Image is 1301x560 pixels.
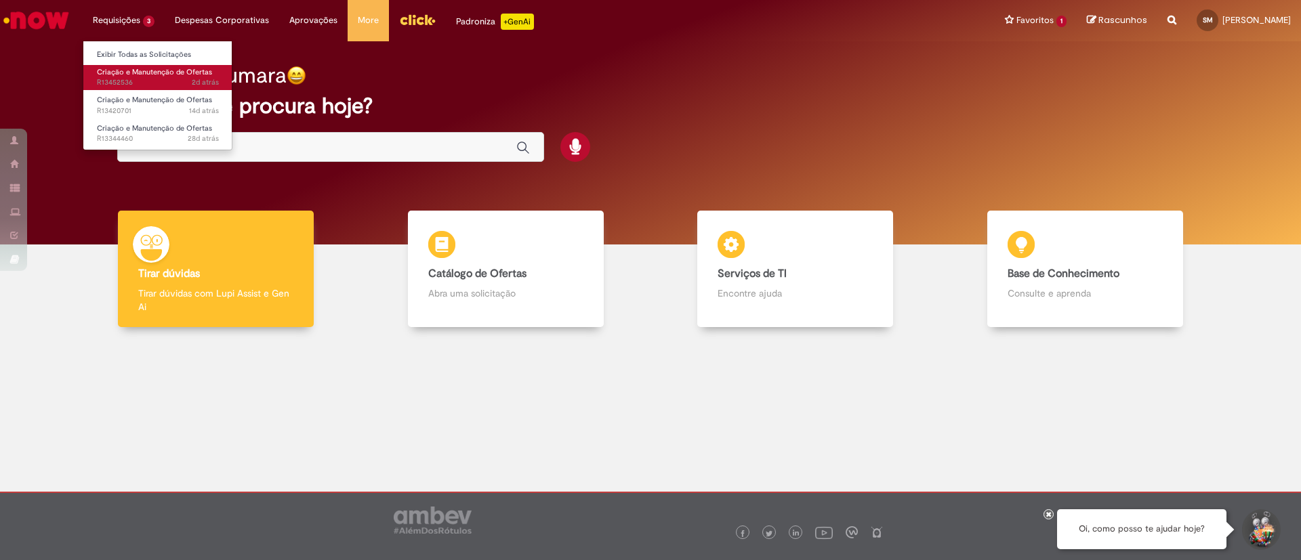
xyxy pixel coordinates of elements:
div: Oi, como posso te ajudar hoje? [1057,509,1226,549]
time: 01/08/2025 09:45:55 [188,133,219,144]
b: Serviços de TI [718,267,787,280]
a: Tirar dúvidas Tirar dúvidas com Lupi Assist e Gen Ai [71,211,361,328]
span: Favoritos [1016,14,1054,27]
img: logo_footer_naosei.png [871,526,883,538]
p: Encontre ajuda [718,286,873,300]
p: Abra uma solicitação [428,286,583,300]
p: Tirar dúvidas com Lupi Assist e Gen Ai [138,286,293,314]
ul: Requisições [83,41,232,150]
img: logo_footer_youtube.png [815,523,833,541]
img: ServiceNow [1,7,71,34]
p: Consulte e aprenda [1008,286,1163,300]
span: R13344460 [97,133,219,144]
b: Tirar dúvidas [138,267,200,280]
div: Padroniza [456,14,534,30]
time: 15/08/2025 13:03:16 [189,106,219,116]
img: logo_footer_workplace.png [846,526,858,538]
span: 14d atrás [189,106,219,116]
span: R13420701 [97,106,219,116]
span: Requisições [93,14,140,27]
h2: O que você procura hoje? [117,94,1184,118]
span: R13452536 [97,77,219,88]
a: Aberto R13344460 : Criação e Manutenção de Ofertas [83,121,232,146]
span: 1 [1056,16,1067,27]
span: SM [1203,16,1213,24]
span: 28d atrás [188,133,219,144]
img: logo_footer_facebook.png [739,530,746,537]
span: Despesas Corporativas [175,14,269,27]
span: Criação e Manutenção de Ofertas [97,123,212,133]
img: happy-face.png [287,66,306,85]
span: Criação e Manutenção de Ofertas [97,67,212,77]
a: Aberto R13452536 : Criação e Manutenção de Ofertas [83,65,232,90]
span: Aprovações [289,14,337,27]
b: Catálogo de Ofertas [428,267,526,280]
span: Rascunhos [1098,14,1147,26]
span: 3 [143,16,154,27]
img: logo_footer_twitter.png [766,530,772,537]
img: logo_footer_linkedin.png [793,530,800,538]
a: Serviços de TI Encontre ajuda [650,211,941,328]
a: Catálogo de Ofertas Abra uma solicitação [361,211,651,328]
p: +GenAi [501,14,534,30]
b: Base de Conhecimento [1008,267,1119,280]
a: Exibir Todas as Solicitações [83,47,232,62]
span: More [358,14,379,27]
button: Iniciar Conversa de Suporte [1240,509,1281,550]
time: 27/08/2025 13:49:03 [192,77,219,87]
span: [PERSON_NAME] [1222,14,1291,26]
img: logo_footer_ambev_rotulo_gray.png [394,507,472,534]
span: 2d atrás [192,77,219,87]
a: Aberto R13420701 : Criação e Manutenção de Ofertas [83,93,232,118]
a: Rascunhos [1087,14,1147,27]
img: click_logo_yellow_360x200.png [399,9,436,30]
span: Criação e Manutenção de Ofertas [97,95,212,105]
a: Base de Conhecimento Consulte e aprenda [941,211,1231,328]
